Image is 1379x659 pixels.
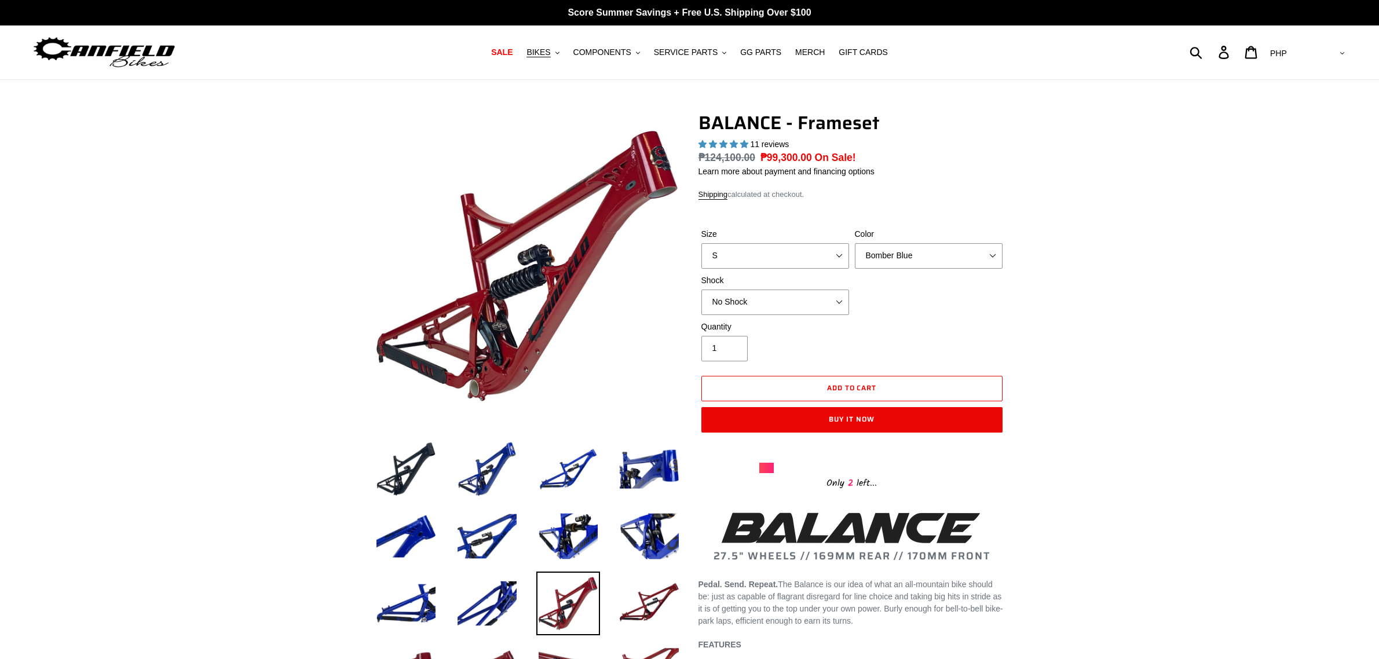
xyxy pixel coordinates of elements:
p: The Balance is our idea of what an all-mountain bike should be: just as capable of flagrant disre... [698,579,1005,627]
img: Load image into Gallery viewer, BALANCE - Frameset [536,572,600,635]
button: COMPONENTS [568,45,646,60]
span: ₱99,300.00 [760,152,812,163]
img: Canfield Bikes [32,34,177,71]
span: 11 reviews [750,140,789,149]
a: MERCH [789,45,831,60]
span: Add to cart [827,382,877,393]
a: Learn more about payment and financing options [698,167,875,176]
span: 5.00 stars [698,140,751,149]
span: MERCH [795,47,825,57]
a: Shipping [698,190,728,200]
b: FEATURES [698,640,741,649]
img: Load image into Gallery viewer, BALANCE - Frameset [617,572,681,635]
img: Load image into Gallery viewer, BALANCE - Frameset [374,504,438,568]
img: Load image into Gallery viewer, BALANCE - Frameset [617,437,681,501]
img: Load image into Gallery viewer, BALANCE - Frameset [374,437,438,501]
img: Load image into Gallery viewer, BALANCE - Frameset [455,572,519,635]
span: SERVICE PARTS [654,47,718,57]
label: Shock [701,274,849,287]
img: Load image into Gallery viewer, BALANCE - Frameset [374,572,438,635]
img: Load image into Gallery viewer, BALANCE - Frameset [455,437,519,501]
label: Color [855,228,1003,240]
div: Only left... [759,473,945,491]
a: SALE [485,45,518,60]
span: COMPONENTS [573,47,631,57]
span: 2 [844,476,857,490]
button: SERVICE PARTS [648,45,732,60]
input: Search [1196,39,1226,65]
button: BIKES [521,45,565,60]
span: On Sale! [815,150,856,165]
img: Load image into Gallery viewer, BALANCE - Frameset [455,504,519,568]
img: Load image into Gallery viewer, BALANCE - Frameset [536,437,600,501]
button: Add to cart [701,376,1003,401]
span: GG PARTS [740,47,781,57]
b: Pedal. Send. Repeat. [698,580,778,589]
h2: 27.5" WHEELS // 169MM REAR // 170MM FRONT [698,508,1005,563]
a: GG PARTS [734,45,787,60]
img: Load image into Gallery viewer, BALANCE - Frameset [617,504,681,568]
img: Load image into Gallery viewer, BALANCE - Frameset [536,504,600,568]
h1: BALANCE - Frameset [698,112,1005,134]
span: SALE [491,47,513,57]
button: Buy it now [701,407,1003,433]
span: BIKES [526,47,550,57]
s: ₱124,100.00 [698,152,756,163]
a: GIFT CARDS [833,45,894,60]
span: GIFT CARDS [839,47,888,57]
label: Quantity [701,321,849,333]
div: calculated at checkout. [698,189,1005,200]
label: Size [701,228,849,240]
